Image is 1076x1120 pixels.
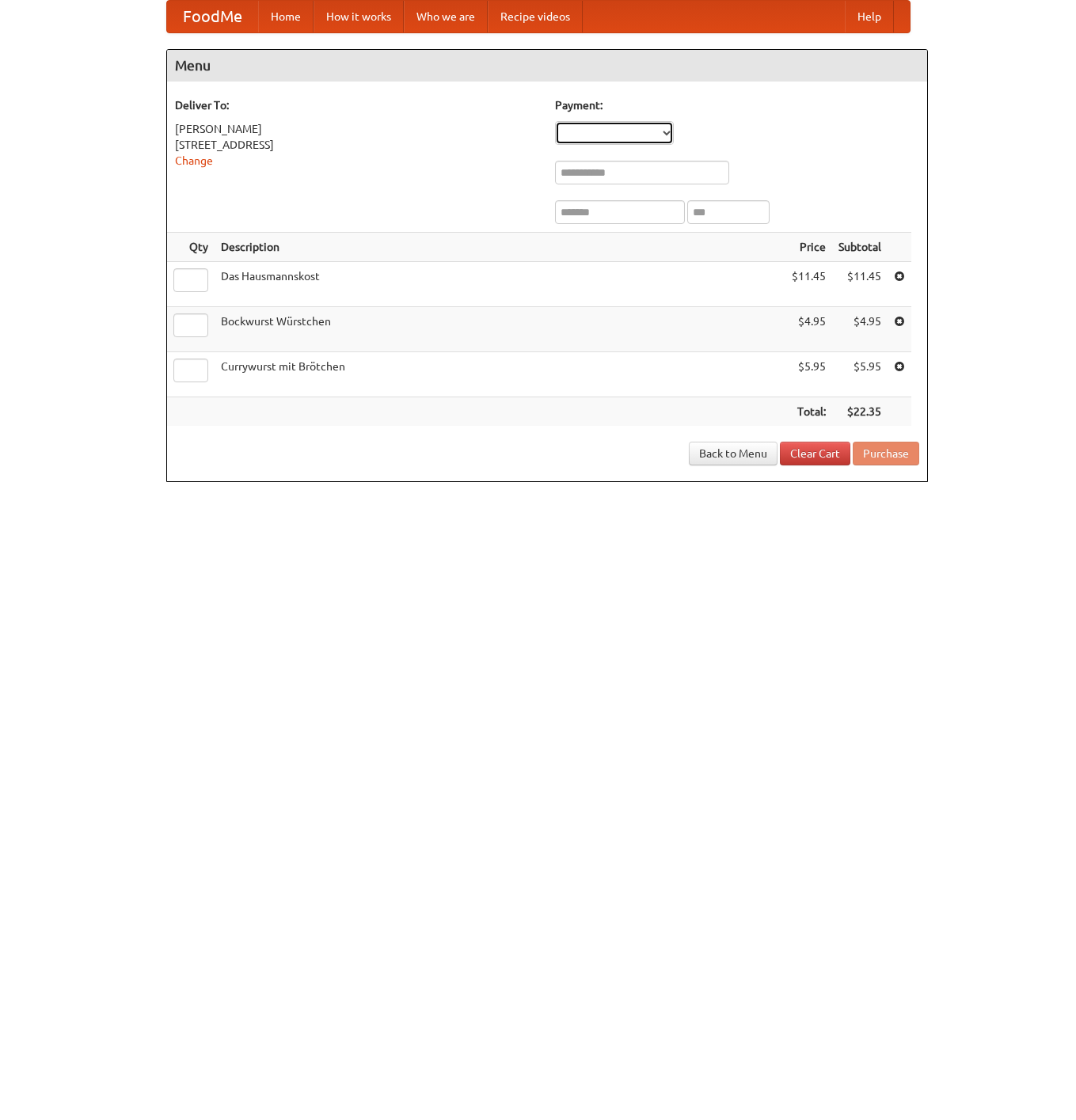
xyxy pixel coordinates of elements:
[832,233,888,262] th: Subtotal
[785,352,832,397] td: $5.95
[167,1,258,32] a: FoodMe
[780,442,850,465] a: Clear Cart
[832,397,888,427] th: $22.35
[215,307,785,352] td: Bockwurst Würstchen
[785,307,832,352] td: $4.95
[215,352,785,397] td: Currywurst mit Brötchen
[175,137,539,153] div: [STREET_ADDRESS]
[215,262,785,307] td: Das Hausmannskost
[175,97,539,113] h5: Deliver To:
[167,233,215,262] th: Qty
[215,233,785,262] th: Description
[167,50,927,82] h4: Menu
[175,121,539,137] div: [PERSON_NAME]
[258,1,314,32] a: Home
[785,262,832,307] td: $11.45
[832,262,888,307] td: $11.45
[488,1,583,32] a: Recipe videos
[404,1,488,32] a: Who we are
[845,1,894,32] a: Help
[175,154,213,167] a: Change
[832,307,888,352] td: $4.95
[832,352,888,397] td: $5.95
[555,97,919,113] h5: Payment:
[785,397,832,427] th: Total:
[314,1,404,32] a: How it works
[785,233,832,262] th: Price
[689,442,778,465] a: Back to Menu
[853,442,919,465] button: Purchase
